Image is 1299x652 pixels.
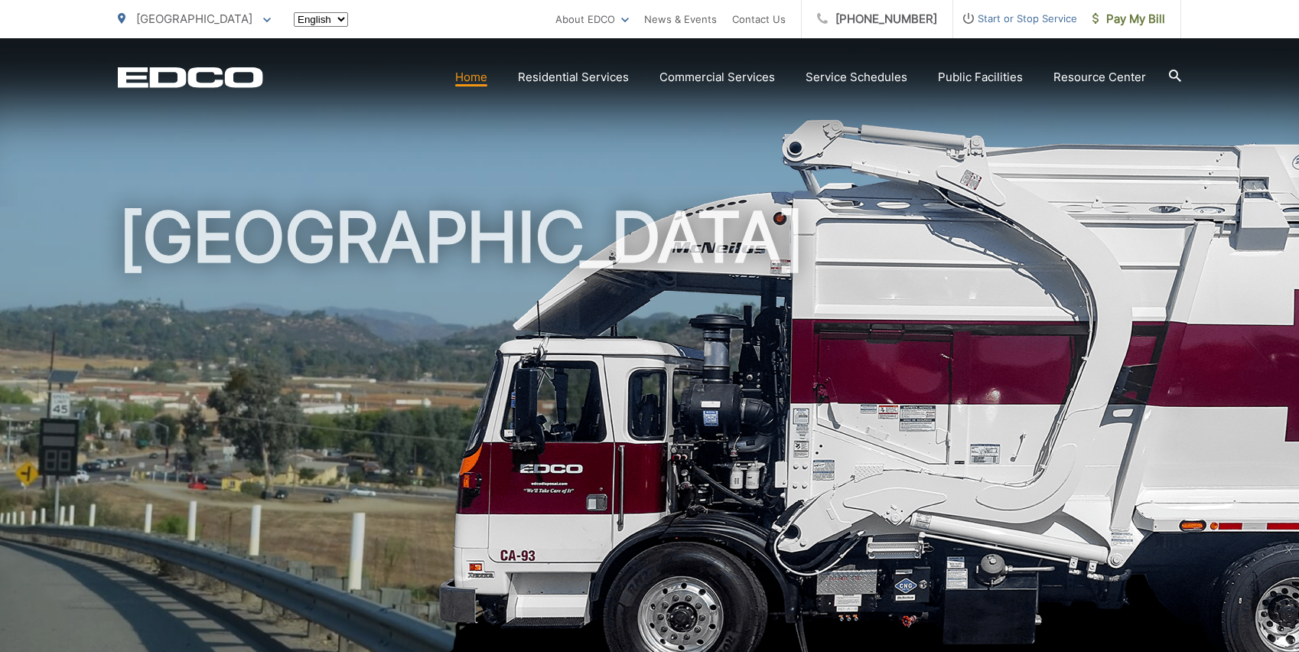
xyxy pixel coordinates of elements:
span: [GEOGRAPHIC_DATA] [136,11,252,26]
a: Contact Us [732,10,786,28]
a: Residential Services [518,68,629,86]
a: News & Events [644,10,717,28]
a: Public Facilities [938,68,1023,86]
a: Home [455,68,487,86]
a: Resource Center [1053,68,1146,86]
a: About EDCO [555,10,629,28]
a: Commercial Services [659,68,775,86]
a: EDCD logo. Return to the homepage. [118,67,263,88]
span: Pay My Bill [1092,10,1165,28]
select: Select a language [294,12,348,27]
a: Service Schedules [806,68,907,86]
